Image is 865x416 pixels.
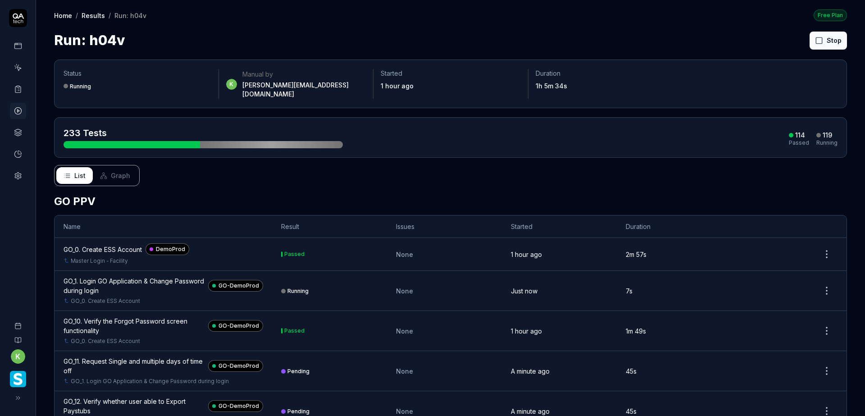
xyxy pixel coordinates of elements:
time: 1m 49s [626,327,646,335]
div: Running [70,83,91,90]
div: None [396,326,493,336]
div: Running [287,288,309,294]
div: 119 [823,131,832,139]
button: Stop [810,32,847,50]
span: GO-DemoProd [219,362,259,370]
a: DemoProd [146,243,189,255]
div: Passed [284,328,305,334]
a: Free Plan [814,9,847,21]
p: Duration [536,69,676,78]
h2: GO PPV [54,193,847,210]
div: None [396,286,493,296]
div: Running [816,140,838,146]
th: Duration [617,215,732,238]
div: Passed [284,251,305,257]
p: Status [64,69,211,78]
a: Book a call with us [4,315,32,329]
span: k [226,79,237,90]
span: Graph [111,171,130,180]
a: GO-DemoProd [208,320,263,332]
time: 1 hour ago [381,82,414,90]
a: GO_10. Verify the Forgot Password screen functionality [64,316,205,335]
span: 233 Tests [64,128,107,138]
a: GO_0. Create ESS Account [71,337,140,345]
div: Passed [789,140,809,146]
div: Manual by [242,70,366,79]
time: A minute ago [511,407,550,415]
div: None [396,366,493,376]
a: GO_12. Verify whether user able to Export Paystubs [64,397,205,416]
span: GO-DemoProd [219,402,259,410]
th: Name [55,215,272,238]
th: Issues [387,215,502,238]
time: 2m 57s [626,251,646,258]
th: Result [272,215,387,238]
time: A minute ago [511,367,550,375]
span: List [74,171,86,180]
div: Pending [287,368,310,375]
a: GO_1. Login GO Application & Change Password during login [71,377,229,385]
a: GO-DemoProd [208,280,263,292]
span: GO-DemoProd [219,322,259,330]
span: GO-DemoProd [219,282,259,290]
a: GO_11. Request Single and multiple days of time off [64,357,205,375]
th: Started [502,215,617,238]
a: GO_1. Login GO Application & Change Password during login [64,276,205,295]
time: 45s [626,407,637,415]
a: GO_0. Create ESS Account [71,297,140,305]
time: 1 hour ago [511,327,542,335]
button: Graph [93,167,137,184]
div: / [109,11,111,20]
time: 1h 5m 34s [536,82,567,90]
div: None [396,250,493,259]
a: Home [54,11,72,20]
h1: Run: h04v [54,30,125,50]
a: Master Login - Facility [71,257,128,265]
div: Run: h04v [114,11,146,20]
time: 7s [626,287,633,295]
div: [PERSON_NAME][EMAIL_ADDRESS][DOMAIN_NAME] [242,81,366,99]
a: GO-DemoProd [208,400,263,412]
div: 114 [795,131,805,139]
button: k [11,349,25,364]
div: Pending [287,408,310,415]
img: Smartlinx Logo [10,371,26,387]
a: GO_0. Create ESS Account [64,245,142,254]
a: Results [82,11,105,20]
time: 1 hour ago [511,251,542,258]
div: / [76,11,78,20]
button: List [56,167,93,184]
a: GO-DemoProd [208,360,263,372]
p: Started [381,69,521,78]
time: Just now [511,287,537,295]
span: DemoProd [156,245,185,253]
button: Smartlinx Logo [4,364,32,389]
div: None [396,407,493,416]
a: Documentation [4,329,32,344]
time: 45s [626,367,637,375]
